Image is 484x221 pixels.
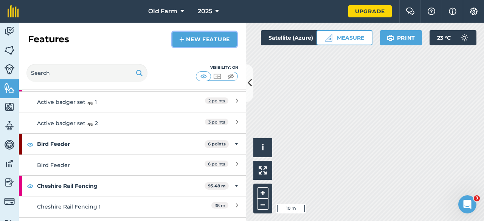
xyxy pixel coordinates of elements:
[28,33,69,45] h2: Features
[257,187,268,199] button: +
[4,196,15,207] img: svg+xml;base64,PD94bWwgdmVyc2lvbj0iMS4wIiBlbmNvZGluZz0idXRmLTgiPz4KPCEtLSBHZW5lcmF0b3I6IEFkb2JlIE...
[148,7,177,16] span: Old Farm
[19,134,246,154] div: Bird Feeder6 points
[469,8,478,15] img: A cog icon
[261,30,334,45] button: Satellite (Azure)
[430,30,476,45] button: 23 °C
[19,91,246,112] a: Active badger set 🦡 12 points
[37,119,171,127] div: Active badger set 🦡 2
[4,120,15,131] img: svg+xml;base64,PD94bWwgdmVyc2lvbj0iMS4wIiBlbmNvZGluZz0idXRmLTgiPz4KPCEtLSBHZW5lcmF0b3I6IEFkb2JlIE...
[4,45,15,56] img: svg+xml;base64,PHN2ZyB4bWxucz0iaHR0cDovL3d3dy53My5vcmcvMjAwMC9zdmciIHdpZHRoPSI1NiIgaGVpZ2h0PSI2MC...
[380,30,422,45] button: Print
[387,33,394,42] img: svg+xml;base64,PHN2ZyB4bWxucz0iaHR0cDovL3d3dy53My5vcmcvMjAwMC9zdmciIHdpZHRoPSIxOSIgaGVpZ2h0PSIyNC...
[172,32,237,47] a: New feature
[474,195,480,201] span: 3
[253,138,272,157] button: i
[262,143,264,152] span: i
[198,7,212,16] span: 2025
[4,82,15,94] img: svg+xml;base64,PHN2ZyB4bWxucz0iaHR0cDovL3d3dy53My5vcmcvMjAwMC9zdmciIHdpZHRoPSI1NiIgaGVpZ2h0PSI2MC...
[37,202,171,211] div: Cheshire Rail Fencing 1
[19,176,246,196] div: Cheshire Rail Fencing95.48 m
[205,119,228,125] span: 3 points
[226,73,236,80] img: svg+xml;base64,PHN2ZyB4bWxucz0iaHR0cDovL3d3dy53My5vcmcvMjAwMC9zdmciIHdpZHRoPSI1MCIgaGVpZ2h0PSI0MC...
[211,202,228,209] span: 38 m
[196,65,238,71] div: Visibility: On
[257,199,268,210] button: –
[205,161,228,167] span: 6 points
[37,98,171,106] div: Active badger set 🦡 1
[26,64,147,82] input: Search
[213,73,222,80] img: svg+xml;base64,PHN2ZyB4bWxucz0iaHR0cDovL3d3dy53My5vcmcvMjAwMC9zdmciIHdpZHRoPSI1MCIgaGVpZ2h0PSI0MC...
[27,181,34,190] img: svg+xml;base64,PHN2ZyB4bWxucz0iaHR0cDovL3d3dy53My5vcmcvMjAwMC9zdmciIHdpZHRoPSIxOCIgaGVpZ2h0PSIyNC...
[4,139,15,150] img: svg+xml;base64,PD94bWwgdmVyc2lvbj0iMS4wIiBlbmNvZGluZz0idXRmLTgiPz4KPCEtLSBHZW5lcmF0b3I6IEFkb2JlIE...
[19,155,246,175] a: Bird Feeder6 points
[8,5,19,17] img: fieldmargin Logo
[205,97,228,104] span: 2 points
[4,177,15,188] img: svg+xml;base64,PD94bWwgdmVyc2lvbj0iMS4wIiBlbmNvZGluZz0idXRmLTgiPz4KPCEtLSBHZW5lcmF0b3I6IEFkb2JlIE...
[27,140,34,149] img: svg+xml;base64,PHN2ZyB4bWxucz0iaHR0cDovL3d3dy53My5vcmcvMjAwMC9zdmciIHdpZHRoPSIxOCIgaGVpZ2h0PSIyNC...
[325,34,332,42] img: Ruler icon
[208,141,226,147] strong: 6 points
[259,166,267,175] img: Four arrows, one pointing top left, one top right, one bottom right and the last bottom left
[4,101,15,113] img: svg+xml;base64,PHN2ZyB4bWxucz0iaHR0cDovL3d3dy53My5vcmcvMjAwMC9zdmciIHdpZHRoPSI1NiIgaGVpZ2h0PSI2MC...
[19,113,246,133] a: Active badger set 🦡 23 points
[37,134,205,154] strong: Bird Feeder
[37,176,205,196] strong: Cheshire Rail Fencing
[316,30,372,45] button: Measure
[437,30,451,45] span: 23 ° C
[179,35,185,44] img: svg+xml;base64,PHN2ZyB4bWxucz0iaHR0cDovL3d3dy53My5vcmcvMjAwMC9zdmciIHdpZHRoPSIxNCIgaGVpZ2h0PSIyNC...
[4,64,15,74] img: svg+xml;base64,PD94bWwgdmVyc2lvbj0iMS4wIiBlbmNvZGluZz0idXRmLTgiPz4KPCEtLSBHZW5lcmF0b3I6IEFkb2JlIE...
[348,5,392,17] a: Upgrade
[208,183,226,189] strong: 95.48 m
[19,196,246,217] a: Cheshire Rail Fencing 138 m
[199,73,208,80] img: svg+xml;base64,PHN2ZyB4bWxucz0iaHR0cDovL3d3dy53My5vcmcvMjAwMC9zdmciIHdpZHRoPSI1MCIgaGVpZ2h0PSI0MC...
[458,195,476,213] iframe: Intercom live chat
[449,7,456,16] img: svg+xml;base64,PHN2ZyB4bWxucz0iaHR0cDovL3d3dy53My5vcmcvMjAwMC9zdmciIHdpZHRoPSIxNyIgaGVpZ2h0PSIxNy...
[406,8,415,15] img: Two speech bubbles overlapping with the left bubble in the forefront
[136,68,143,77] img: svg+xml;base64,PHN2ZyB4bWxucz0iaHR0cDovL3d3dy53My5vcmcvMjAwMC9zdmciIHdpZHRoPSIxOSIgaGVpZ2h0PSIyNC...
[457,30,472,45] img: svg+xml;base64,PD94bWwgdmVyc2lvbj0iMS4wIiBlbmNvZGluZz0idXRmLTgiPz4KPCEtLSBHZW5lcmF0b3I6IEFkb2JlIE...
[427,8,436,15] img: A question mark icon
[4,26,15,37] img: svg+xml;base64,PD94bWwgdmVyc2lvbj0iMS4wIiBlbmNvZGluZz0idXRmLTgiPz4KPCEtLSBHZW5lcmF0b3I6IEFkb2JlIE...
[37,161,171,169] div: Bird Feeder
[4,158,15,169] img: svg+xml;base64,PD94bWwgdmVyc2lvbj0iMS4wIiBlbmNvZGluZz0idXRmLTgiPz4KPCEtLSBHZW5lcmF0b3I6IEFkb2JlIE...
